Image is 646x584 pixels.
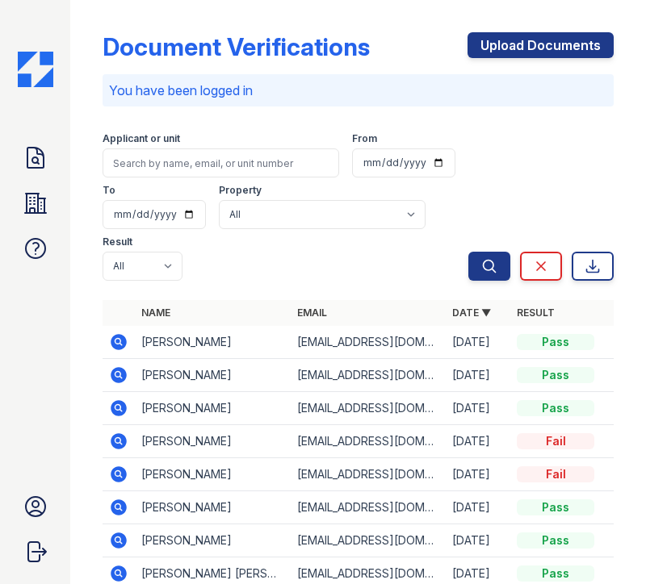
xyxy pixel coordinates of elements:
[18,52,53,87] img: CE_Icon_Blue-c292c112584629df590d857e76928e9f676e5b41ef8f769ba2f05ee15b207248.png
[291,392,447,425] td: [EMAIL_ADDRESS][DOMAIN_NAME]
[135,392,291,425] td: [PERSON_NAME]
[219,184,262,197] label: Property
[452,307,491,319] a: Date ▼
[517,565,594,582] div: Pass
[446,425,510,458] td: [DATE]
[517,499,594,515] div: Pass
[109,81,607,100] p: You have been logged in
[135,326,291,359] td: [PERSON_NAME]
[141,307,170,319] a: Name
[468,32,614,58] a: Upload Documents
[446,392,510,425] td: [DATE]
[446,458,510,491] td: [DATE]
[291,326,447,359] td: [EMAIL_ADDRESS][DOMAIN_NAME]
[517,307,555,319] a: Result
[103,148,339,177] input: Search by name, email, or unit number
[103,32,370,61] div: Document Verifications
[446,524,510,557] td: [DATE]
[446,326,510,359] td: [DATE]
[446,359,510,392] td: [DATE]
[291,491,447,524] td: [EMAIL_ADDRESS][DOMAIN_NAME]
[291,458,447,491] td: [EMAIL_ADDRESS][DOMAIN_NAME]
[352,132,377,145] label: From
[517,532,594,549] div: Pass
[517,433,594,449] div: Fail
[446,491,510,524] td: [DATE]
[517,367,594,383] div: Pass
[291,425,447,458] td: [EMAIL_ADDRESS][DOMAIN_NAME]
[297,307,327,319] a: Email
[135,359,291,392] td: [PERSON_NAME]
[103,184,115,197] label: To
[135,425,291,458] td: [PERSON_NAME]
[517,400,594,416] div: Pass
[291,359,447,392] td: [EMAIL_ADDRESS][DOMAIN_NAME]
[135,524,291,557] td: [PERSON_NAME]
[291,524,447,557] td: [EMAIL_ADDRESS][DOMAIN_NAME]
[103,132,180,145] label: Applicant or unit
[135,458,291,491] td: [PERSON_NAME]
[135,491,291,524] td: [PERSON_NAME]
[517,334,594,350] div: Pass
[103,236,132,248] label: Result
[517,466,594,482] div: Fail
